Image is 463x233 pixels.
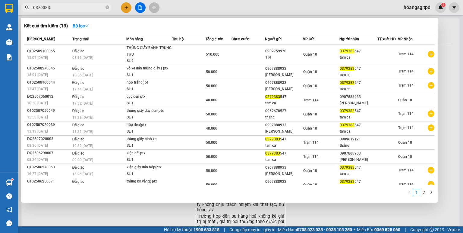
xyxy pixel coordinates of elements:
div: [PERSON_NAME] [265,185,303,191]
span: VP Gửi [303,37,314,41]
img: solution-icon [6,54,12,60]
span: 50.000 [206,183,217,187]
span: Quận 10 [303,84,317,88]
span: Chưa cước [231,37,249,41]
span: plus-circle [428,167,434,173]
span: plus-circle [428,82,434,89]
span: 13:19 [DATE] [27,129,48,133]
span: 18:36 [DATE] [72,73,93,77]
div: tam ca [340,128,377,135]
span: 0379383 [340,179,354,184]
span: 510.000 [206,52,219,57]
div: tam ca [265,100,303,106]
div: SL: 1 [127,143,172,149]
span: 50.000 [206,140,217,145]
div: [PERSON_NAME] [340,157,377,163]
div: 0907888933 [265,122,303,128]
span: 16:27 [DATE] [27,172,48,176]
div: Q102509100065 [27,48,71,54]
span: 11:31 [DATE] [72,130,93,134]
span: Quận 10 [303,126,317,130]
span: Đã giao [72,151,85,155]
span: TT xuất HĐ [377,37,396,41]
span: 50.000 [206,70,217,74]
div: [PERSON_NAME] [265,72,303,78]
span: 09:00 [DATE] [72,158,93,162]
div: hộp đen(ptx [127,122,172,128]
div: 0907888933 [265,80,303,86]
span: Đã giao [72,66,85,71]
div: SL: 1 [127,86,172,93]
div: SL: 1 [127,185,172,192]
div: SL: 1 [127,72,172,78]
img: warehouse-icon [6,24,12,30]
div: ĐQ2506290007 [27,150,71,156]
div: SL: 1 [127,171,172,177]
div: kiện dài ptx [127,150,172,157]
div: 0902759970 [265,48,303,54]
span: Quận 10 [303,169,317,173]
span: 17:32 [DATE] [72,101,93,106]
span: Đã giao [72,95,85,99]
div: 547 [340,108,377,114]
img: warehouse-icon [6,39,12,45]
span: 10:32 [DATE] [72,144,93,148]
span: Đã giao [72,81,85,85]
div: SL: 1 [127,114,172,121]
div: 547 [340,122,377,128]
span: left [408,190,411,194]
span: 0379383 [340,49,354,53]
div: SL: 1 [127,157,172,163]
span: Trạm 114 [398,52,414,56]
div: tam ca [265,143,303,149]
div: [PERSON_NAME] [265,86,303,92]
span: 0379383 [340,123,354,127]
div: 547 [265,150,303,157]
span: Trạng thái [72,37,89,41]
span: 0379383 [340,109,354,113]
div: 547 [340,66,377,72]
div: tam ca [340,171,377,177]
div: tam ca [340,72,377,78]
div: thùng giấy dây đen(ptx [127,108,172,114]
span: Trạm 114 [398,69,414,73]
div: SL: 9 [127,58,172,64]
span: Quận 10 [303,52,317,57]
li: 2 [420,189,427,196]
span: Đã giao [72,123,85,127]
span: 0379383 [340,165,354,170]
span: Đã giao [72,109,85,113]
span: 0379383 [340,66,354,71]
h3: Kết quả tìm kiếm ( 13 ) [24,23,68,29]
div: Q102507050049 [27,108,71,114]
span: down [85,24,89,28]
div: [PERSON_NAME] [265,128,303,135]
div: tam ca [340,86,377,92]
div: 547 [340,80,377,86]
span: [PERSON_NAME] [27,37,55,41]
div: 0962678527 [265,108,303,114]
div: Q102508160044 [27,79,71,86]
div: [PERSON_NAME] [265,171,303,177]
span: 0379383 [265,137,280,141]
div: SL: 1 [127,100,172,107]
div: 547 [265,94,303,100]
span: Quận 10 [398,140,412,145]
span: 08:24 [DATE] [27,158,48,162]
span: 08:16 [DATE] [72,56,93,60]
span: plus-circle [428,68,434,75]
div: 0907888933 [265,164,303,171]
a: 1 [413,189,420,196]
span: Trạm 114 [303,98,319,102]
div: tam ca [340,54,377,61]
span: Trạm 114 [398,83,414,87]
div: tam ca [340,185,377,191]
span: Đã giao [72,179,85,184]
div: 0907888933 [340,150,377,157]
div: Q102506250071 [27,178,71,185]
span: Quận 10 [303,183,317,187]
div: thùng bk vàng( ptx [127,178,172,185]
li: 1 [413,189,420,196]
span: 16:26 [DATE] [72,172,93,176]
span: Quận 10 [398,98,412,102]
